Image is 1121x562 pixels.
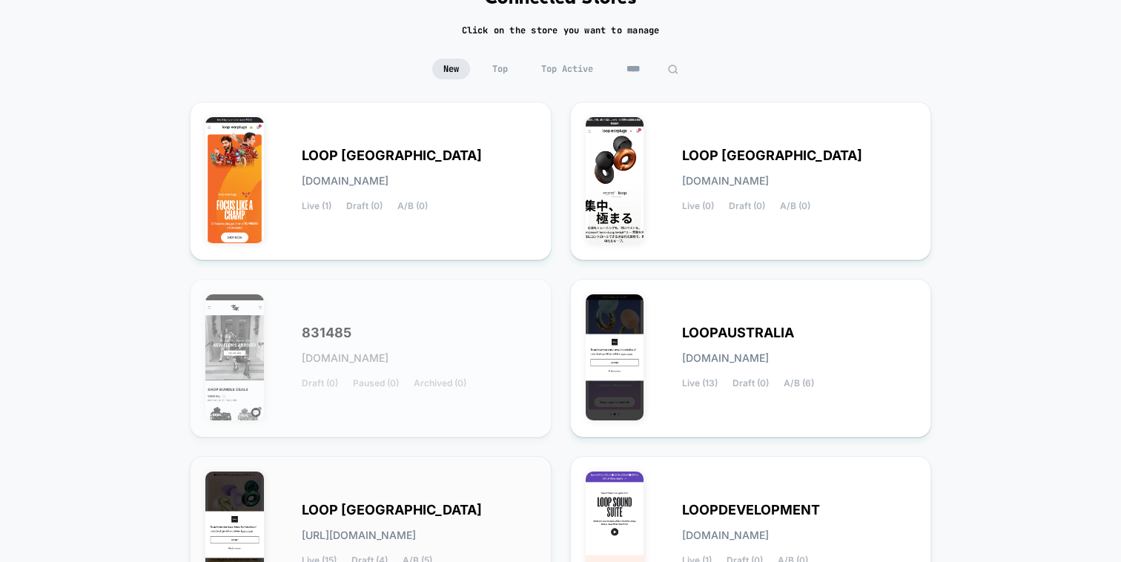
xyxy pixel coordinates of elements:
[682,176,769,186] span: [DOMAIN_NAME]
[682,201,714,211] span: Live (0)
[481,59,519,79] span: Top
[414,378,466,389] span: Archived (0)
[302,353,388,363] span: [DOMAIN_NAME]
[784,378,814,389] span: A/B (6)
[397,201,428,211] span: A/B (0)
[733,378,769,389] span: Draft (0)
[586,117,644,243] img: LOOP_JAPAN
[462,24,660,36] h2: Click on the store you want to manage
[302,201,331,211] span: Live (1)
[205,117,264,243] img: LOOP_INDIA
[432,59,470,79] span: New
[729,201,765,211] span: Draft (0)
[530,59,604,79] span: Top Active
[302,151,482,161] span: LOOP [GEOGRAPHIC_DATA]
[302,505,482,515] span: LOOP [GEOGRAPHIC_DATA]
[205,294,264,420] img: 831485
[682,353,769,363] span: [DOMAIN_NAME]
[346,201,383,211] span: Draft (0)
[302,176,388,186] span: [DOMAIN_NAME]
[302,530,416,540] span: [URL][DOMAIN_NAME]
[682,530,769,540] span: [DOMAIN_NAME]
[586,294,644,420] img: LOOPAUSTRALIA
[302,378,338,389] span: Draft (0)
[682,378,718,389] span: Live (13)
[780,201,810,211] span: A/B (0)
[353,378,399,389] span: Paused (0)
[682,328,794,338] span: LOOPAUSTRALIA
[667,64,678,75] img: edit
[302,328,351,338] span: 831485
[682,151,862,161] span: LOOP [GEOGRAPHIC_DATA]
[682,505,820,515] span: LOOPDEVELOPMENT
